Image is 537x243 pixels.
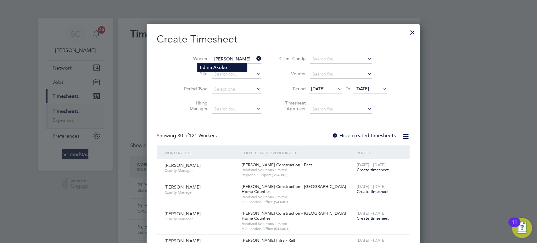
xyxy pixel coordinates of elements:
[177,133,217,139] span: 121 Workers
[157,133,218,139] div: Showing
[512,218,532,238] button: Open Resource Center, 11 new notifications
[310,55,372,64] input: Search for...
[165,217,237,222] span: Quality Manager
[357,162,386,167] span: [DATE] - [DATE]
[310,105,372,114] input: Search for...
[241,184,346,195] span: [PERSON_NAME] Construction - [GEOGRAPHIC_DATA] Home Counties
[311,86,324,92] span: [DATE]
[165,211,201,217] span: [PERSON_NAME]
[277,71,305,76] label: Vendor
[179,56,208,61] label: Worker
[310,70,372,79] input: Search for...
[241,221,353,226] span: Randstad Solutions Limited
[357,211,386,216] span: [DATE] - [DATE]
[241,211,346,221] span: [PERSON_NAME] Construction - [GEOGRAPHIC_DATA] Home Counties
[165,168,237,173] span: Quality Manager
[177,133,189,139] span: 30 of
[344,85,352,93] span: To
[357,238,386,243] span: [DATE] - [DATE]
[277,86,305,92] label: Period
[512,222,517,230] div: 11
[212,55,261,64] input: Search for...
[357,167,389,172] span: Create timesheet
[179,71,208,76] label: Site
[241,200,353,205] span: HO London Office (54A001)
[241,167,353,172] span: Randstad Solutions Limited
[357,189,389,194] span: Create timesheet
[165,162,201,168] span: [PERSON_NAME]
[332,133,396,139] label: Hide created timesheets
[240,145,355,160] div: Client Config / Vendor / Site
[212,70,261,79] input: Search for...
[212,85,261,94] input: Select one
[179,86,208,92] label: Period Type
[357,216,389,221] span: Create timesheet
[241,226,353,231] span: HO London Office (54A001)
[357,184,386,189] span: [DATE] - [DATE]
[163,145,240,160] div: Worker / Role
[355,86,369,92] span: [DATE]
[277,56,305,61] label: Client Config
[157,33,409,46] h2: Create Timesheet
[355,145,403,160] div: Period
[165,190,237,195] span: Quality Manager
[213,65,227,70] b: Akoko
[212,105,261,114] input: Search for...
[165,184,201,190] span: [PERSON_NAME]
[241,195,353,200] span: Randstad Solutions Limited
[200,65,212,70] b: Edirin
[277,100,305,111] label: Timesheet Approver
[241,238,295,243] span: [PERSON_NAME] Infra - Rail
[241,162,312,167] span: [PERSON_NAME] Construction - East
[241,172,353,178] span: Regional Support (51A002)
[179,100,208,111] label: Hiring Manager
